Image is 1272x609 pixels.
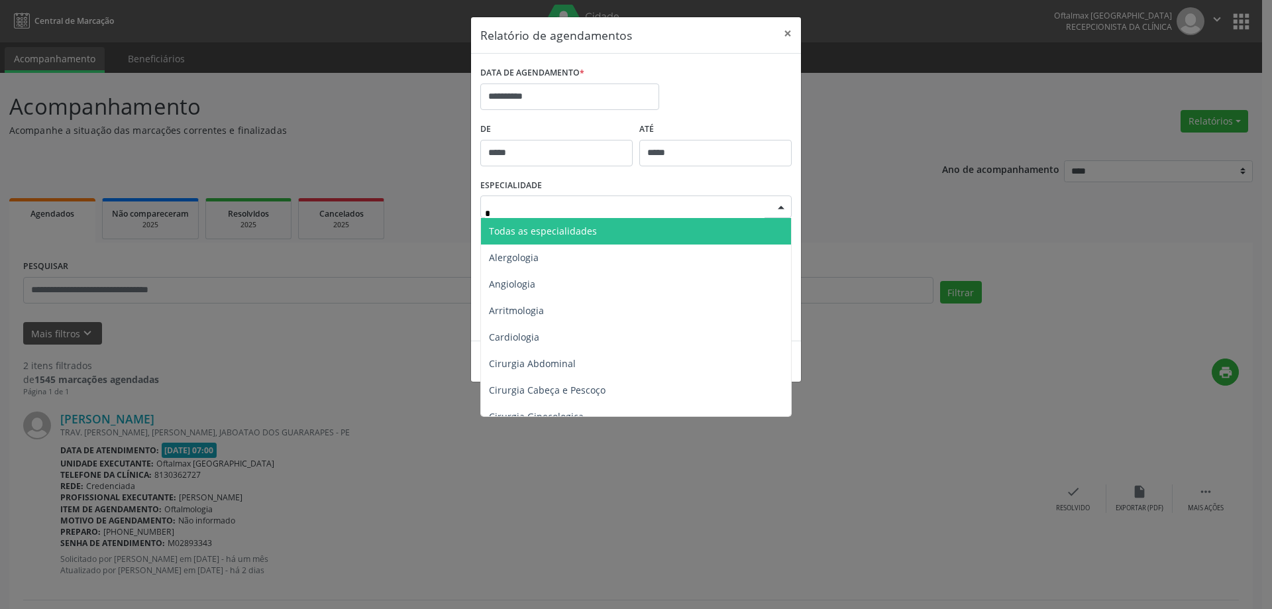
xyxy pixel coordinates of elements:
span: Alergologia [489,251,539,264]
button: Close [774,17,801,50]
span: Cirurgia Ginecologica [489,410,584,423]
span: Cirurgia Abdominal [489,357,576,370]
label: DATA DE AGENDAMENTO [480,63,584,83]
span: Todas as especialidades [489,225,597,237]
span: Arritmologia [489,304,544,317]
span: Cardiologia [489,331,539,343]
label: De [480,119,633,140]
span: Angiologia [489,278,535,290]
span: Cirurgia Cabeça e Pescoço [489,384,606,396]
h5: Relatório de agendamentos [480,27,632,44]
label: ESPECIALIDADE [480,176,542,196]
label: ATÉ [639,119,792,140]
